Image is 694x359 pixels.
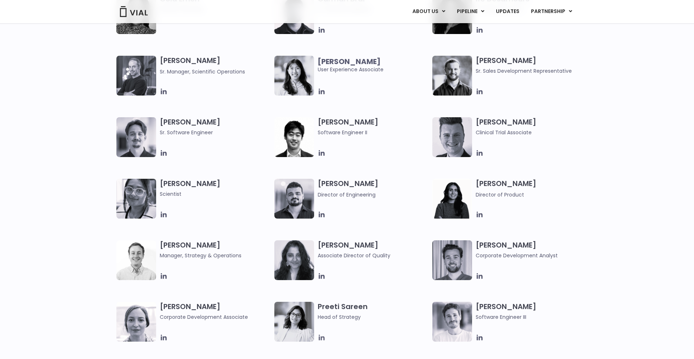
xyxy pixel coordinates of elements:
[432,56,472,96] img: Image of smiling man named Hugo
[407,5,451,18] a: ABOUT USMenu Toggle
[476,128,587,136] span: Clinical Trial Associate
[476,191,524,198] span: Director of Product
[116,240,156,280] img: Kyle Mayfield
[476,302,587,321] h3: [PERSON_NAME]
[318,191,376,198] span: Director of Engineering
[160,68,245,75] span: Sr. Manager, Scientific Operations
[476,240,587,259] h3: [PERSON_NAME]
[116,302,156,342] img: Headshot of smiling woman named Beatrice
[160,117,271,136] h3: [PERSON_NAME]
[318,313,429,321] span: Head of Strategy
[160,240,271,259] h3: [PERSON_NAME]
[476,67,587,75] span: Sr. Sales Development Representative
[476,179,587,199] h3: [PERSON_NAME]
[274,302,314,342] img: Image of smiling woman named Pree
[116,56,156,96] img: Headshot of smiling man named Jared
[318,128,429,136] span: Software Engineer II
[160,190,271,198] span: Scientist
[116,179,156,219] img: Headshot of smiling woman named Anjali
[318,240,429,259] h3: [PERSON_NAME]
[318,179,429,199] h3: [PERSON_NAME]
[160,128,271,136] span: Sr. Software Engineer
[160,56,271,76] h3: [PERSON_NAME]
[318,56,381,67] b: [PERSON_NAME]
[274,179,314,219] img: Igor
[274,117,314,157] img: Jason Zhang
[160,252,271,259] span: Manager, Strategy & Operations
[476,117,587,136] h3: [PERSON_NAME]
[160,302,271,321] h3: [PERSON_NAME]
[432,117,472,157] img: Headshot of smiling man named Collin
[116,117,156,157] img: Fran
[274,240,314,280] img: Headshot of smiling woman named Bhavika
[432,240,472,280] img: Image of smiling man named Thomas
[476,313,587,321] span: Software Engineer III
[318,252,429,259] span: Associate Director of Quality
[119,6,148,17] img: Vial Logo
[160,179,271,198] h3: [PERSON_NAME]
[490,5,525,18] a: UPDATES
[476,252,587,259] span: Corporate Development Analyst
[476,56,587,75] h3: [PERSON_NAME]
[318,302,429,321] h3: Preeti Sareen
[432,179,472,219] img: Smiling woman named Ira
[160,313,271,321] span: Corporate Development Associate
[432,302,472,342] img: Headshot of smiling man named Fran
[451,5,490,18] a: PIPELINEMenu Toggle
[318,117,429,136] h3: [PERSON_NAME]
[318,58,429,73] span: User Experience Associate
[525,5,578,18] a: PARTNERSHIPMenu Toggle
